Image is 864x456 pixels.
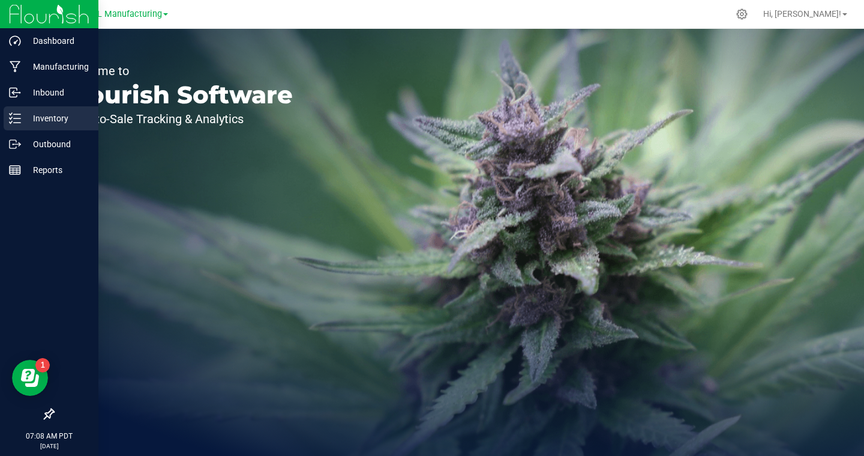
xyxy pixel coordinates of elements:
inline-svg: Inventory [9,112,21,124]
inline-svg: Outbound [9,138,21,150]
p: [DATE] [5,442,93,451]
p: Inbound [21,85,93,100]
p: Flourish Software [65,83,293,107]
span: Hi, [PERSON_NAME]! [763,9,841,19]
inline-svg: Reports [9,164,21,176]
p: Dashboard [21,34,93,48]
p: Manufacturing [21,59,93,74]
p: Reports [21,163,93,177]
inline-svg: Manufacturing [9,61,21,73]
p: 07:08 AM PDT [5,431,93,442]
span: LEVEL Manufacturing [77,9,162,19]
inline-svg: Dashboard [9,35,21,47]
p: Seed-to-Sale Tracking & Analytics [65,113,293,125]
div: Manage settings [734,8,749,20]
p: Welcome to [65,65,293,77]
inline-svg: Inbound [9,87,21,99]
iframe: Resource center unread badge [35,358,50,372]
p: Outbound [21,137,93,151]
p: Inventory [21,111,93,126]
iframe: Resource center [12,360,48,396]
